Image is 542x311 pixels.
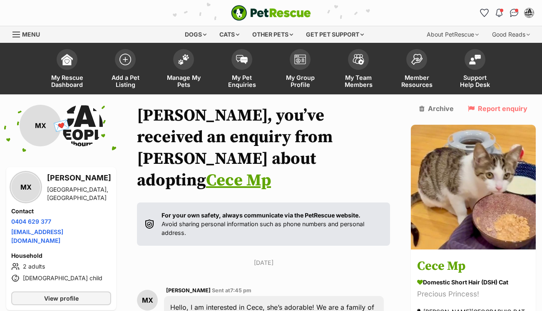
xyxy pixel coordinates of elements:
div: Domestic Short Hair (DSH) Cat [417,278,530,287]
span: My Team Members [340,74,377,88]
span: View profile [44,294,79,303]
img: notifications-46538b983faf8c2785f20acdc204bb7945ddae34d4c08c2a6579f10ce5e182be.svg [496,9,502,17]
span: Add a Pet Listing [107,74,144,88]
h1: [PERSON_NAME], you’ve received an enquiry from [PERSON_NAME] about adopting [137,105,390,191]
ul: Account quick links [477,6,536,20]
div: MX [137,290,158,311]
span: Manage My Pets [165,74,202,88]
img: Elysa T profile pic [525,9,533,17]
div: Precious Princess! [417,289,530,300]
img: pet-enquiries-icon-7e3ad2cf08bfb03b45e93fb7055b45f3efa6380592205ae92323e6603595dc1f.svg [236,55,248,64]
a: My Team Members [329,45,388,94]
p: [DATE] [137,258,390,267]
a: Support Help Desk [446,45,504,94]
li: 2 adults [11,262,111,272]
span: 7:45 pm [230,287,251,294]
div: MX [11,173,40,202]
a: [EMAIL_ADDRESS][DOMAIN_NAME] [11,228,63,244]
div: Get pet support [300,26,370,43]
button: My account [522,6,536,20]
span: Member Resources [398,74,435,88]
span: Support Help Desk [456,74,494,88]
a: My Group Profile [271,45,329,94]
img: member-resources-icon-8e73f808a243e03378d46382f2149f9095a855e16c252ad45f914b54edf8863c.svg [411,54,423,65]
a: Report enquiry [468,105,527,112]
span: My Group Profile [281,74,319,88]
h4: Contact [11,207,111,215]
button: Notifications [492,6,506,20]
a: My Rescue Dashboard [38,45,96,94]
span: Sent at [212,287,251,294]
img: Cat People of Melbourne profile pic [61,105,103,146]
h4: Household [11,252,111,260]
a: PetRescue [231,5,311,21]
img: logo-e224e6f780fb5917bec1dbf3a21bbac754714ae5b6737aabdf751b685950b380.svg [231,5,311,21]
div: About PetRescue [421,26,485,43]
span: Menu [22,31,40,38]
h3: [PERSON_NAME] [47,172,111,184]
a: 0404 629 377 [11,218,51,225]
a: Archive [419,105,454,112]
span: My Pet Enquiries [223,74,261,88]
img: Cece Mp [411,125,536,249]
strong: For your own safety, always communicate via the PetRescue website. [162,212,361,219]
div: Cats [214,26,245,43]
h3: Cece Mp [417,257,530,276]
div: Good Reads [486,26,536,43]
div: Dogs [179,26,212,43]
a: Favourites [477,6,491,20]
a: Add a Pet Listing [96,45,154,94]
a: Cece Mp [206,170,271,191]
img: group-profile-icon-3fa3cf56718a62981997c0bc7e787c4b2cf8bcc04b72c1350f741eb67cf2f40e.svg [294,54,306,64]
div: MX [20,105,61,146]
li: [DEMOGRAPHIC_DATA] child [11,273,111,283]
span: My Rescue Dashboard [48,74,86,88]
img: add-pet-listing-icon-0afa8454b4691262ce3f59096e99ab1cd57d4a30225e0717b998d2c9b9846f56.svg [119,54,131,65]
div: [GEOGRAPHIC_DATA], [GEOGRAPHIC_DATA] [47,185,111,202]
p: Avoid sharing personal information such as phone numbers and personal address. [162,211,382,237]
div: Other pets [246,26,299,43]
a: My Pet Enquiries [213,45,271,94]
a: Conversations [507,6,521,20]
img: dashboard-icon-eb2f2d2d3e046f16d808141f083e7271f6b2e854fb5c12c21221c1fb7104beca.svg [61,54,73,65]
span: [PERSON_NAME] [166,287,211,294]
img: team-members-icon-5396bd8760b3fe7c0b43da4ab00e1e3bb1a5d9ba89233759b79545d2d3fc5d0d.svg [353,54,364,65]
img: manage-my-pets-icon-02211641906a0b7f246fdf0571729dbe1e7629f14944591b6c1af311fb30b64b.svg [178,54,189,65]
a: View profile [11,291,111,305]
a: Menu [12,26,46,41]
img: chat-41dd97257d64d25036548639549fe6c8038ab92f7586957e7f3b1b290dea8141.svg [510,9,519,17]
span: 💌 [52,117,71,135]
img: help-desk-icon-fdf02630f3aa405de69fd3d07c3f3aa587a6932b1a1747fa1d2bba05be0121f9.svg [469,54,481,64]
a: Member Resources [388,45,446,94]
a: Manage My Pets [154,45,213,94]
